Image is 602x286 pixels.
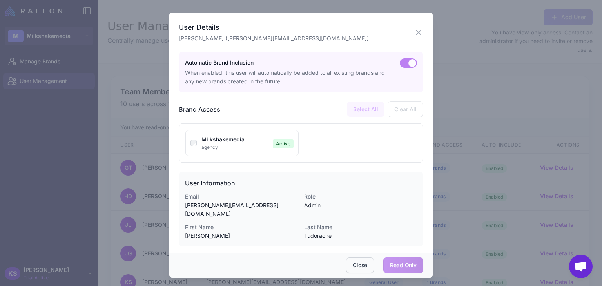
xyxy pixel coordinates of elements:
[179,34,369,43] p: [PERSON_NAME] ([PERSON_NAME][EMAIL_ADDRESS][DOMAIN_NAME])
[185,69,393,86] p: When enabled, this user will automatically be added to all existing brands and any new brands cre...
[179,22,369,33] h3: User Details
[569,255,593,278] div: Open chat
[388,101,423,117] button: Clear All
[273,139,294,148] span: Active
[185,178,417,188] h4: User Information
[346,257,374,273] button: Close
[179,105,220,114] h4: Brand Access
[201,144,270,151] div: agency
[304,232,417,240] dd: Tudorache
[185,201,298,218] dd: [PERSON_NAME][EMAIL_ADDRESS][DOMAIN_NAME]
[304,223,417,232] dt: Last Name
[347,102,384,117] button: Select All
[201,135,270,144] div: Milkshakemedia
[185,232,298,240] dd: [PERSON_NAME]
[185,223,298,232] dt: First Name
[185,192,298,201] dt: Email
[383,257,423,273] button: Read Only
[304,192,417,201] dt: Role
[185,58,393,67] h4: Automatic Brand Inclusion
[304,201,417,210] dd: Admin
